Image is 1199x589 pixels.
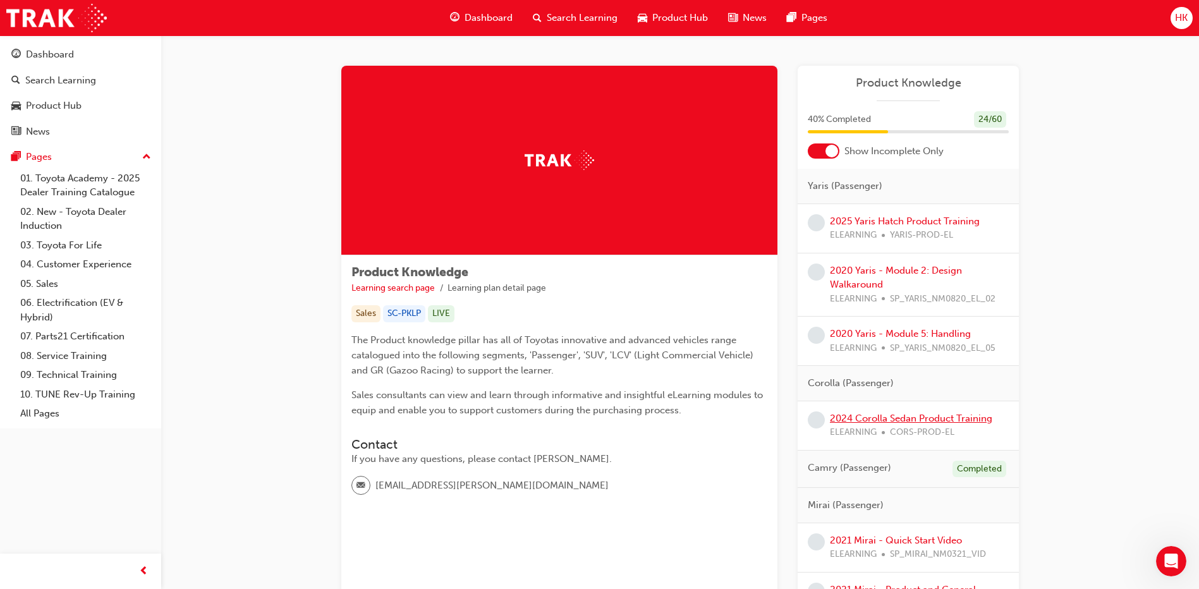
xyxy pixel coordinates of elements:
[11,75,20,87] span: search-icon
[801,11,827,25] span: Pages
[808,411,825,428] span: learningRecordVerb_NONE-icon
[777,5,837,31] a: pages-iconPages
[787,10,796,26] span: pages-icon
[11,49,21,61] span: guage-icon
[25,73,96,88] div: Search Learning
[356,478,365,494] span: email-icon
[351,389,765,416] span: Sales consultants can view and learn through informative and insightful eLearning modules to equi...
[743,11,767,25] span: News
[26,124,50,139] div: News
[5,40,156,145] button: DashboardSearch LearningProduct HubNews
[5,94,156,118] a: Product Hub
[11,152,21,163] span: pages-icon
[351,437,767,452] h3: Contact
[890,228,953,243] span: YARIS-PROD-EL
[830,328,971,339] a: 2020 Yaris - Module 5: Handling
[830,547,877,562] span: ELEARNING
[351,452,767,466] div: If you have any questions, please contact [PERSON_NAME].
[890,292,995,307] span: SP_YARIS_NM0820_EL_02
[383,305,425,322] div: SC-PKLP
[1175,11,1188,25] span: HK
[1171,7,1193,29] button: HK
[5,120,156,143] a: News
[808,327,825,344] span: learningRecordVerb_NONE-icon
[15,236,156,255] a: 03. Toyota For Life
[15,202,156,236] a: 02. New - Toyota Dealer Induction
[15,346,156,366] a: 08. Service Training
[830,228,877,243] span: ELEARNING
[547,11,618,25] span: Search Learning
[808,179,882,193] span: Yaris (Passenger)
[465,11,513,25] span: Dashboard
[5,145,156,169] button: Pages
[953,461,1006,478] div: Completed
[26,99,82,113] div: Product Hub
[533,10,542,26] span: search-icon
[142,149,151,166] span: up-icon
[808,376,894,391] span: Corolla (Passenger)
[26,150,52,164] div: Pages
[440,5,523,31] a: guage-iconDashboard
[5,43,156,66] a: Dashboard
[15,365,156,385] a: 09. Technical Training
[428,305,454,322] div: LIVE
[11,126,21,138] span: news-icon
[525,150,594,170] img: Trak
[450,10,460,26] span: guage-icon
[351,282,435,293] a: Learning search page
[890,547,986,562] span: SP_MIRAI_NM0321_VID
[139,564,149,580] span: prev-icon
[15,327,156,346] a: 07. Parts21 Certification
[808,498,884,513] span: Mirai (Passenger)
[351,334,756,376] span: The Product knowledge pillar has all of Toyotas innovative and advanced vehicles range catalogued...
[11,100,21,112] span: car-icon
[830,292,877,307] span: ELEARNING
[447,281,546,296] li: Learning plan detail page
[830,413,992,424] a: 2024 Corolla Sedan Product Training
[718,5,777,31] a: news-iconNews
[523,5,628,31] a: search-iconSearch Learning
[890,341,995,356] span: SP_YARIS_NM0820_EL_05
[808,112,871,127] span: 40 % Completed
[1156,546,1186,576] iframe: Intercom live chat
[830,535,962,546] a: 2021 Mirai - Quick Start Video
[808,533,825,550] span: learningRecordVerb_NONE-icon
[808,461,891,475] span: Camry (Passenger)
[890,425,954,440] span: CORS-PROD-EL
[830,341,877,356] span: ELEARNING
[5,69,156,92] a: Search Learning
[728,10,738,26] span: news-icon
[830,265,962,291] a: 2020 Yaris - Module 2: Design Walkaround
[15,255,156,274] a: 04. Customer Experience
[974,111,1006,128] div: 24 / 60
[15,293,156,327] a: 06. Electrification (EV & Hybrid)
[808,214,825,231] span: learningRecordVerb_NONE-icon
[351,305,380,322] div: Sales
[808,264,825,281] span: learningRecordVerb_NONE-icon
[15,385,156,404] a: 10. TUNE Rev-Up Training
[26,47,74,62] div: Dashboard
[351,265,468,279] span: Product Knowledge
[628,5,718,31] a: car-iconProduct Hub
[830,216,980,227] a: 2025 Yaris Hatch Product Training
[652,11,708,25] span: Product Hub
[375,478,609,493] span: [EMAIL_ADDRESS][PERSON_NAME][DOMAIN_NAME]
[830,425,877,440] span: ELEARNING
[844,144,944,159] span: Show Incomplete Only
[808,76,1009,90] a: Product Knowledge
[15,404,156,423] a: All Pages
[15,169,156,202] a: 01. Toyota Academy - 2025 Dealer Training Catalogue
[6,4,107,32] img: Trak
[15,274,156,294] a: 05. Sales
[638,10,647,26] span: car-icon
